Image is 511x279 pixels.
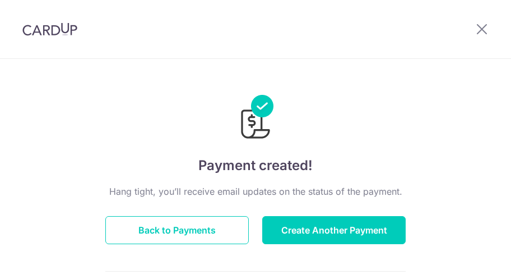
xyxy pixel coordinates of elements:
button: Back to Payments [105,216,249,244]
img: CardUp [22,22,77,36]
img: Payments [238,95,273,142]
h4: Payment created! [105,155,406,176]
p: Hang tight, you’ll receive email updates on the status of the payment. [105,185,406,198]
button: Create Another Payment [262,216,406,244]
